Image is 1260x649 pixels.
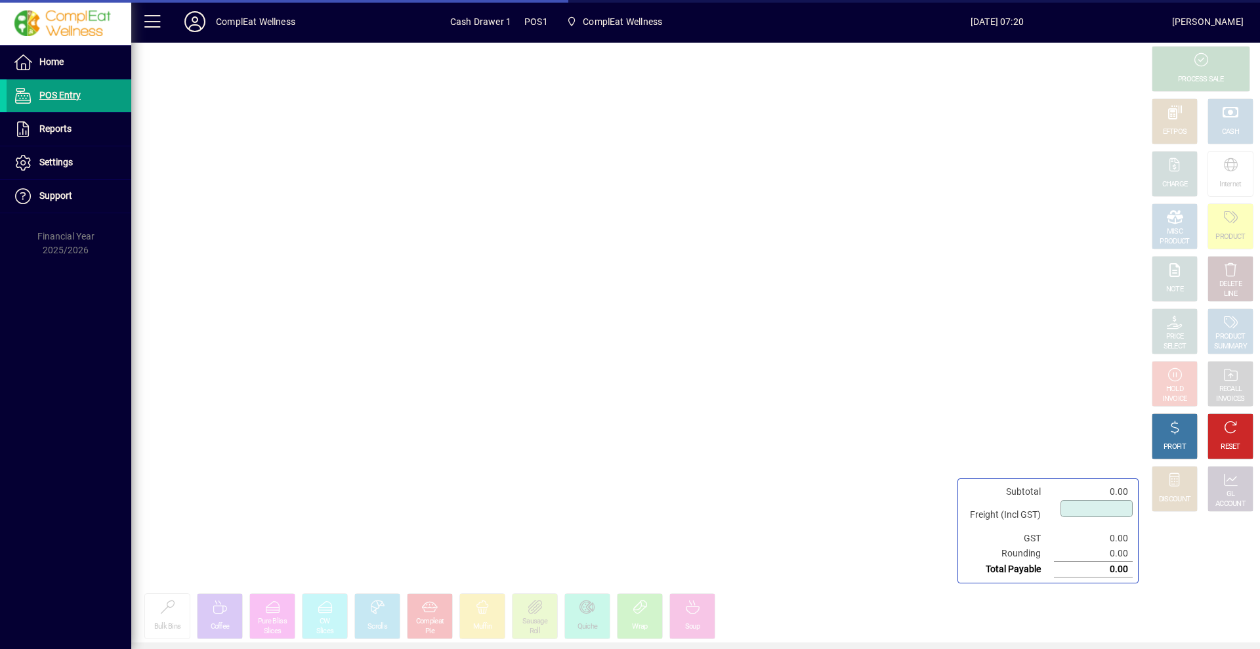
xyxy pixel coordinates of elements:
div: Compleat [416,617,444,627]
span: POS1 [524,11,548,32]
div: EFTPOS [1163,127,1187,137]
div: NOTE [1166,285,1183,295]
div: SELECT [1164,342,1186,352]
div: INVOICES [1216,394,1244,404]
td: 0.00 [1054,484,1133,499]
span: [DATE] 07:20 [822,11,1172,32]
div: Coffee [211,622,230,632]
div: Roll [530,627,540,637]
span: POS Entry [39,90,81,100]
div: Pie [425,627,434,637]
div: Pure Bliss [258,617,287,627]
div: CHARGE [1162,180,1188,190]
div: PRODUCT [1215,332,1245,342]
div: PROFIT [1164,442,1186,452]
div: Slices [316,627,334,637]
div: CASH [1222,127,1239,137]
div: Muffin [473,622,492,632]
div: Bulk Bins [154,622,181,632]
span: Home [39,56,64,67]
a: Reports [7,113,131,146]
div: PRICE [1166,332,1184,342]
span: Reports [39,123,72,134]
div: Sausage [522,617,547,627]
td: 0.00 [1054,531,1133,546]
div: CW [320,617,330,627]
div: RESET [1221,442,1240,452]
div: MISC [1167,227,1183,237]
div: GL [1227,490,1235,499]
div: RECALL [1219,385,1242,394]
td: GST [963,531,1054,546]
td: Freight (Incl GST) [963,499,1054,531]
td: Subtotal [963,484,1054,499]
div: HOLD [1166,385,1183,394]
div: ComplEat Wellness [216,11,295,32]
div: INVOICE [1162,394,1186,404]
span: ComplEat Wellness [561,10,667,33]
div: Slices [264,627,282,637]
div: [PERSON_NAME] [1172,11,1244,32]
td: Rounding [963,546,1054,562]
button: Profile [174,10,216,33]
a: Home [7,46,131,79]
span: Cash Drawer 1 [450,11,511,32]
div: Quiche [577,622,598,632]
span: ComplEat Wellness [583,11,662,32]
div: LINE [1224,289,1237,299]
div: ACCOUNT [1215,499,1246,509]
div: Internet [1219,180,1241,190]
div: Scrolls [367,622,387,632]
span: Settings [39,157,73,167]
div: PROCESS SALE [1178,75,1224,85]
a: Support [7,180,131,213]
div: Soup [685,622,700,632]
div: DELETE [1219,280,1242,289]
div: DISCOUNT [1159,495,1190,505]
div: PRODUCT [1160,237,1189,247]
span: Support [39,190,72,201]
div: Wrap [632,622,647,632]
td: 0.00 [1054,562,1133,577]
td: 0.00 [1054,546,1133,562]
div: SUMMARY [1214,342,1247,352]
td: Total Payable [963,562,1054,577]
div: PRODUCT [1215,232,1245,242]
a: Settings [7,146,131,179]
